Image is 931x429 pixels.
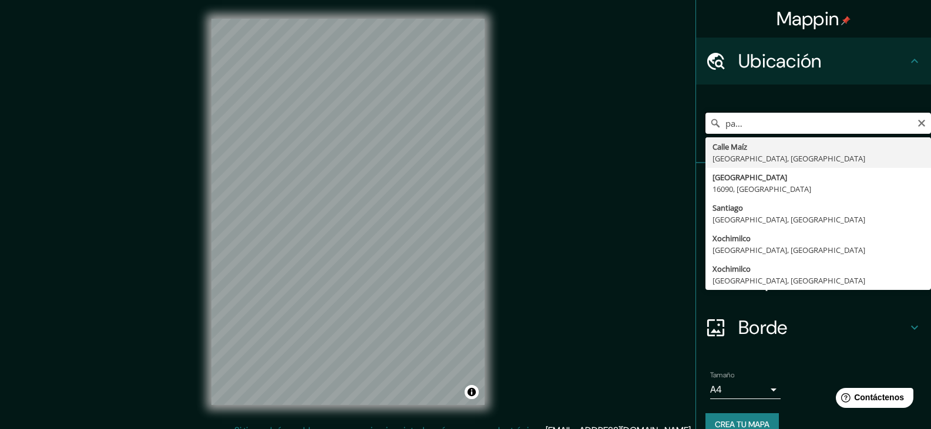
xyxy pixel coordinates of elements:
[841,16,851,25] img: pin-icon.png
[712,245,865,255] font: [GEOGRAPHIC_DATA], [GEOGRAPHIC_DATA]
[826,383,918,416] iframe: Lanzador de widgets de ayuda
[712,172,787,183] font: [GEOGRAPHIC_DATA]
[696,210,931,257] div: Estilo
[710,380,781,399] div: A4
[712,202,743,213] font: Santiago
[738,49,822,73] font: Ubicación
[712,214,865,225] font: [GEOGRAPHIC_DATA], [GEOGRAPHIC_DATA]
[777,6,839,31] font: Mappin
[712,275,865,286] font: [GEOGRAPHIC_DATA], [GEOGRAPHIC_DATA]
[917,117,926,128] button: Claro
[712,184,811,194] font: 16090, [GEOGRAPHIC_DATA]
[696,257,931,304] div: Disposición
[710,383,722,396] font: A4
[696,304,931,351] div: Borde
[705,113,931,134] input: Elige tu ciudad o zona
[696,163,931,210] div: Patas
[712,153,865,164] font: [GEOGRAPHIC_DATA], [GEOGRAPHIC_DATA]
[465,385,479,399] button: Activar o desactivar atribución
[710,370,734,380] font: Tamaño
[712,264,751,274] font: Xochimilco
[211,19,485,405] canvas: Mapa
[738,315,788,340] font: Borde
[696,38,931,85] div: Ubicación
[712,233,751,244] font: Xochimilco
[712,141,747,152] font: Calle Maíz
